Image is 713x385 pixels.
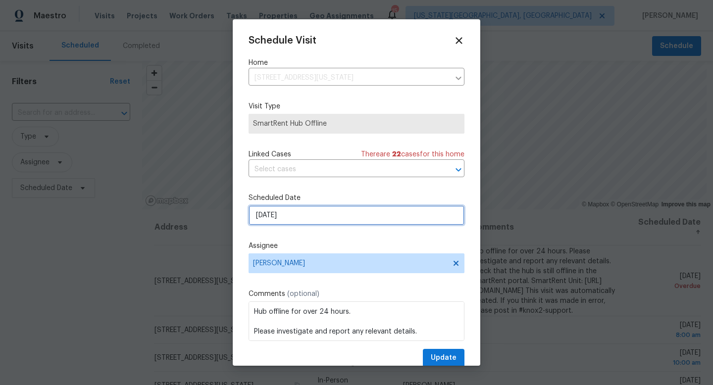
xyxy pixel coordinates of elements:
[249,101,464,111] label: Visit Type
[431,352,457,364] span: Update
[253,259,447,267] span: [PERSON_NAME]
[423,349,464,367] button: Update
[361,149,464,159] span: There are case s for this home
[454,35,464,46] span: Close
[249,193,464,203] label: Scheduled Date
[392,151,401,158] span: 22
[249,289,464,299] label: Comments
[249,241,464,251] label: Assignee
[452,163,465,177] button: Open
[249,149,291,159] span: Linked Cases
[249,36,316,46] span: Schedule Visit
[287,290,319,297] span: (optional)
[249,70,450,86] input: Enter in an address
[249,205,464,225] input: M/D/YYYY
[249,58,464,68] label: Home
[249,301,464,341] textarea: Hub offline for over 24 hours. Please investigate and report any relevant details. Check that the...
[249,162,437,177] input: Select cases
[253,119,460,129] span: SmartRent Hub Offline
